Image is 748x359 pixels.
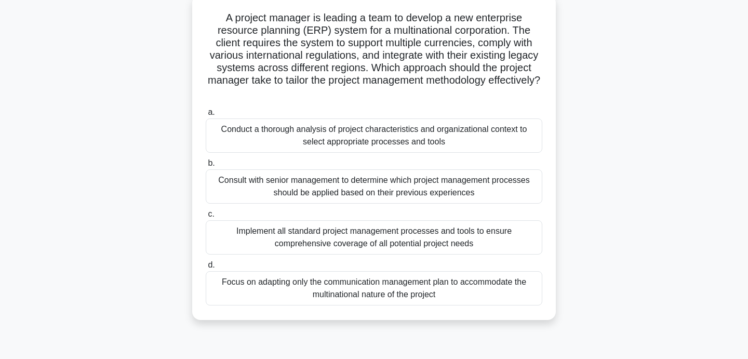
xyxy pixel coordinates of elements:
span: a. [208,108,215,116]
span: b. [208,158,215,167]
h5: A project manager is leading a team to develop a new enterprise resource planning (ERP) system fo... [205,11,543,100]
span: d. [208,260,215,269]
div: Focus on adapting only the communication management plan to accommodate the multinational nature ... [206,271,542,305]
div: Implement all standard project management processes and tools to ensure comprehensive coverage of... [206,220,542,255]
div: Consult with senior management to determine which project management processes should be applied ... [206,169,542,204]
div: Conduct a thorough analysis of project characteristics and organizational context to select appro... [206,118,542,153]
span: c. [208,209,214,218]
